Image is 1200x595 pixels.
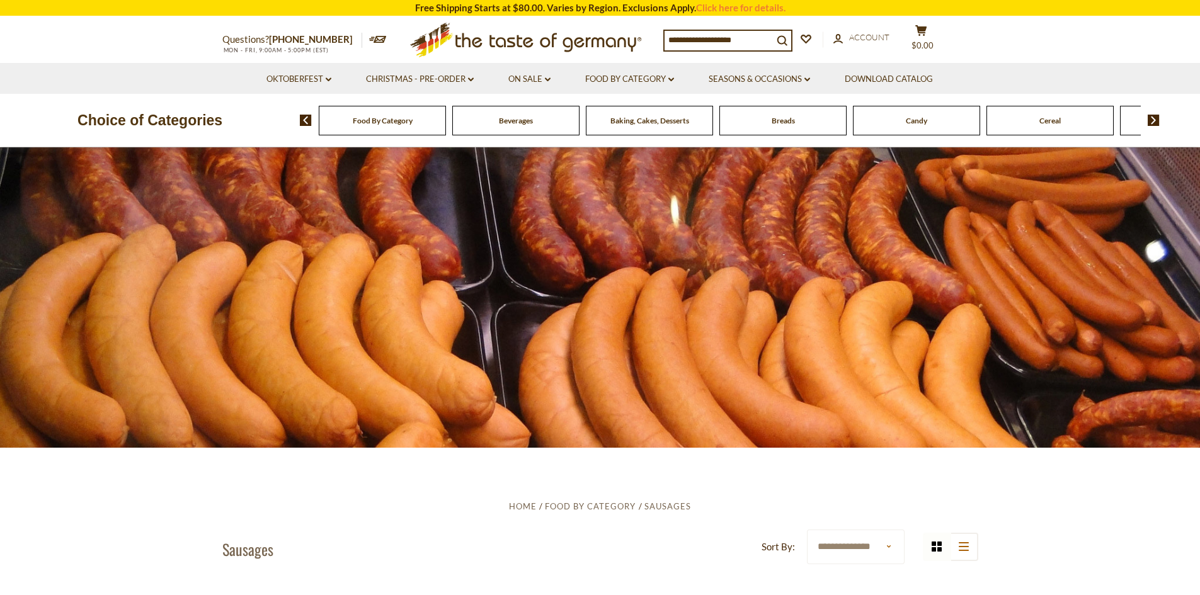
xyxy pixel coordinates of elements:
[906,116,927,125] a: Candy
[269,33,353,45] a: [PHONE_NUMBER]
[911,40,934,50] span: $0.00
[266,72,331,86] a: Oktoberfest
[696,2,786,13] a: Click here for details.
[366,72,474,86] a: Christmas - PRE-ORDER
[849,32,889,42] span: Account
[222,540,273,558] h1: Sausages
[709,72,810,86] a: Seasons & Occasions
[644,501,691,511] a: Sausages
[610,116,689,125] a: Baking, Cakes, Desserts
[585,72,674,86] a: Food By Category
[508,72,551,86] a: On Sale
[903,25,940,56] button: $0.00
[499,116,533,125] a: Beverages
[762,539,795,555] label: Sort By:
[845,72,933,86] a: Download Catalog
[833,31,889,45] a: Account
[353,116,413,125] a: Food By Category
[509,501,537,511] a: Home
[222,47,329,54] span: MON - FRI, 9:00AM - 5:00PM (EST)
[300,115,312,126] img: previous arrow
[222,31,362,48] p: Questions?
[1039,116,1061,125] a: Cereal
[772,116,795,125] a: Breads
[1148,115,1160,126] img: next arrow
[545,501,636,511] a: Food By Category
